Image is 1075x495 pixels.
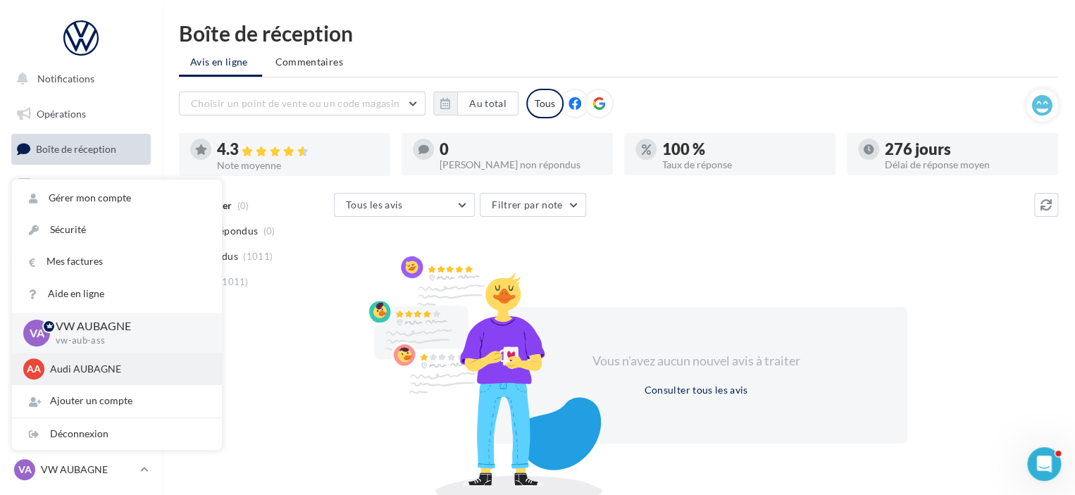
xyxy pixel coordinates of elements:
[8,170,154,200] a: Visibilité en ligne
[217,142,379,158] div: 4.3
[263,225,275,237] span: (0)
[433,92,518,115] button: Au total
[346,199,403,211] span: Tous les avis
[440,142,602,157] div: 0
[8,206,154,235] a: Campagnes
[526,89,564,118] div: Tous
[37,73,94,84] span: Notifications
[8,99,154,129] a: Opérations
[179,23,1058,44] div: Boîte de réception
[8,240,154,270] a: Contacts
[12,418,222,450] div: Déconnexion
[8,345,154,387] a: PLV et print personnalisable
[50,362,205,376] p: Audi AUBAGNE
[30,325,44,341] span: VA
[41,463,135,477] p: VW AUBAGNE
[275,55,343,69] span: Commentaires
[575,352,817,370] div: Vous n'avez aucun nouvel avis à traiter
[12,214,222,246] a: Sécurité
[662,142,824,157] div: 100 %
[480,193,586,217] button: Filtrer par note
[36,143,116,155] span: Boîte de réception
[8,134,154,164] a: Boîte de réception
[8,311,154,340] a: Calendrier
[885,160,1047,170] div: Délai de réponse moyen
[885,142,1047,157] div: 276 jours
[192,224,258,238] span: Non répondus
[56,318,199,334] p: VW AUBAGNE
[8,392,154,434] a: Campagnes DataOnDemand
[334,193,475,217] button: Tous les avis
[8,64,148,94] button: Notifications
[18,463,32,477] span: VA
[37,108,86,120] span: Opérations
[662,160,824,170] div: Taux de réponse
[638,382,753,399] button: Consulter tous les avis
[1027,447,1061,481] iframe: Intercom live chat
[217,161,379,170] div: Note moyenne
[243,251,273,262] span: (1011)
[12,385,222,417] div: Ajouter un compte
[12,246,222,277] a: Mes factures
[440,160,602,170] div: [PERSON_NAME] non répondus
[27,362,41,376] span: AA
[219,276,249,287] span: (1011)
[8,275,154,305] a: Médiathèque
[56,334,199,347] p: vw-aub-ass
[191,97,399,109] span: Choisir un point de vente ou un code magasin
[179,92,425,115] button: Choisir un point de vente ou un code magasin
[12,278,222,310] a: Aide en ligne
[457,92,518,115] button: Au total
[12,182,222,214] a: Gérer mon compte
[11,456,151,483] a: VA VW AUBAGNE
